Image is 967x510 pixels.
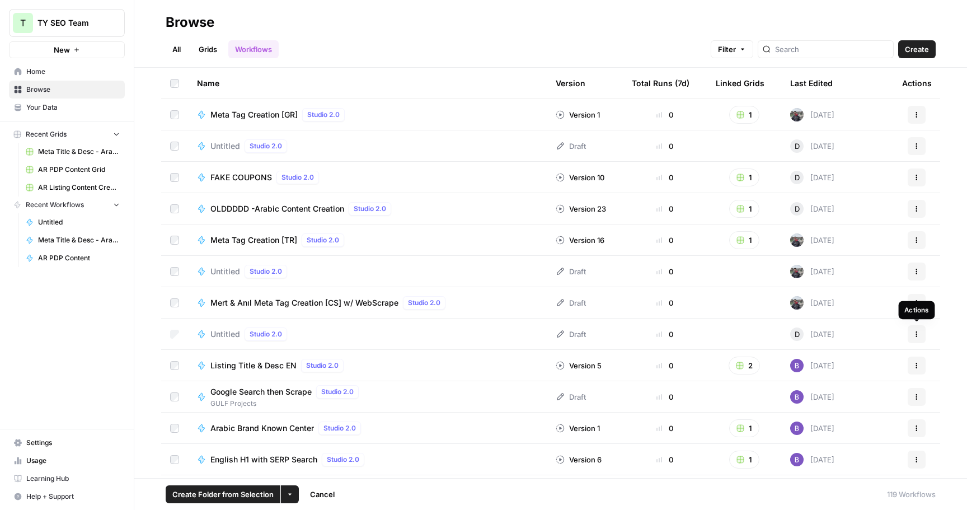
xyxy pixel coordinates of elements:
[321,387,354,397] span: Studio 2.0
[26,85,120,95] span: Browse
[790,422,804,435] img: ado9ny5rx1ptjx4mjd37i33wy0ah
[327,455,359,465] span: Studio 2.0
[323,423,356,433] span: Studio 2.0
[21,213,125,231] a: Untitled
[711,40,753,58] button: Filter
[197,296,538,310] a: Mert & Anıl Meta Tag Creation [CS] w/ WebScrapeStudio 2.0
[281,172,314,183] span: Studio 2.0
[556,266,586,277] div: Draft
[9,9,125,37] button: Workspace: TY SEO Team
[210,109,298,120] span: Meta Tag Creation [GR]
[21,161,125,179] a: AR PDP Content Grid
[729,200,759,218] button: 1
[632,454,698,465] div: 0
[556,454,602,465] div: Version 6
[632,266,698,277] div: 0
[37,17,105,29] span: TY SEO Team
[197,202,538,216] a: OLDDDDD -Arabic Content CreationStudio 2.0
[307,110,340,120] span: Studio 2.0
[9,470,125,488] a: Learning Hub
[26,474,120,484] span: Learning Hub
[26,67,120,77] span: Home
[38,235,120,245] span: Meta Title & Desc - Arabic
[38,147,120,157] span: Meta Title & Desc - Arabic
[20,16,26,30] span: T
[21,231,125,249] a: Meta Title & Desc - Arabic
[790,202,834,216] div: [DATE]
[716,68,764,99] div: Linked Grids
[790,453,804,466] img: ado9ny5rx1ptjx4mjd37i33wy0ah
[197,265,538,278] a: UntitledStudio 2.0
[9,41,125,58] button: New
[556,203,606,214] div: Version 23
[210,172,272,183] span: FAKE COUPONS
[21,249,125,267] a: AR PDP Content
[790,265,804,278] img: gw1sx2voaue3qv6n9g0ogtx49w3o
[21,143,125,161] a: Meta Title & Desc - Arabic
[197,453,538,466] a: English H1 with SERP SearchStudio 2.0
[9,126,125,143] button: Recent Grids
[632,141,698,152] div: 0
[303,485,341,503] button: Cancel
[556,68,585,99] div: Version
[790,296,804,310] img: gw1sx2voaue3qv6n9g0ogtx49w3o
[38,165,120,175] span: AR PDP Content Grid
[632,203,698,214] div: 0
[790,171,834,184] div: [DATE]
[632,391,698,403] div: 0
[790,359,804,372] img: ado9ny5rx1ptjx4mjd37i33wy0ah
[902,68,932,99] div: Actions
[166,13,214,31] div: Browse
[729,451,759,469] button: 1
[795,329,800,340] span: D
[790,108,834,121] div: [DATE]
[775,44,889,55] input: Search
[26,438,120,448] span: Settings
[197,233,538,247] a: Meta Tag Creation [TR]Studio 2.0
[556,297,586,308] div: Draft
[556,329,586,340] div: Draft
[408,298,440,308] span: Studio 2.0
[9,452,125,470] a: Usage
[556,360,602,371] div: Version 5
[790,390,834,404] div: [DATE]
[307,235,339,245] span: Studio 2.0
[795,203,800,214] span: D
[790,233,834,247] div: [DATE]
[250,141,282,151] span: Studio 2.0
[556,235,604,246] div: Version 16
[790,327,834,341] div: [DATE]
[718,44,736,55] span: Filter
[197,139,538,153] a: UntitledStudio 2.0
[197,327,538,341] a: UntitledStudio 2.0
[790,296,834,310] div: [DATE]
[556,109,600,120] div: Version 1
[197,422,538,435] a: Arabic Brand Known CenterStudio 2.0
[729,419,759,437] button: 1
[210,360,297,371] span: Listing Title & Desc EN
[632,423,698,434] div: 0
[172,489,274,500] span: Create Folder from Selection
[632,360,698,371] div: 0
[166,40,187,58] a: All
[790,139,834,153] div: [DATE]
[790,68,833,99] div: Last Edited
[556,423,600,434] div: Version 1
[632,109,698,120] div: 0
[197,359,538,372] a: Listing Title & Desc ENStudio 2.0
[790,422,834,435] div: [DATE]
[306,361,339,371] span: Studio 2.0
[210,203,344,214] span: OLDDDDD -Arabic Content Creation
[210,423,314,434] span: Arabic Brand Known Center
[38,253,120,263] span: AR PDP Content
[38,183,120,193] span: AR Listing Content Creation Grid
[790,233,804,247] img: gw1sx2voaue3qv6n9g0ogtx49w3o
[210,386,312,397] span: Google Search then Scrape
[197,68,538,99] div: Name
[795,172,800,183] span: D
[197,108,538,121] a: Meta Tag Creation [GR]Studio 2.0
[556,172,604,183] div: Version 10
[556,141,586,152] div: Draft
[197,171,538,184] a: FAKE COUPONSStudio 2.0
[632,235,698,246] div: 0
